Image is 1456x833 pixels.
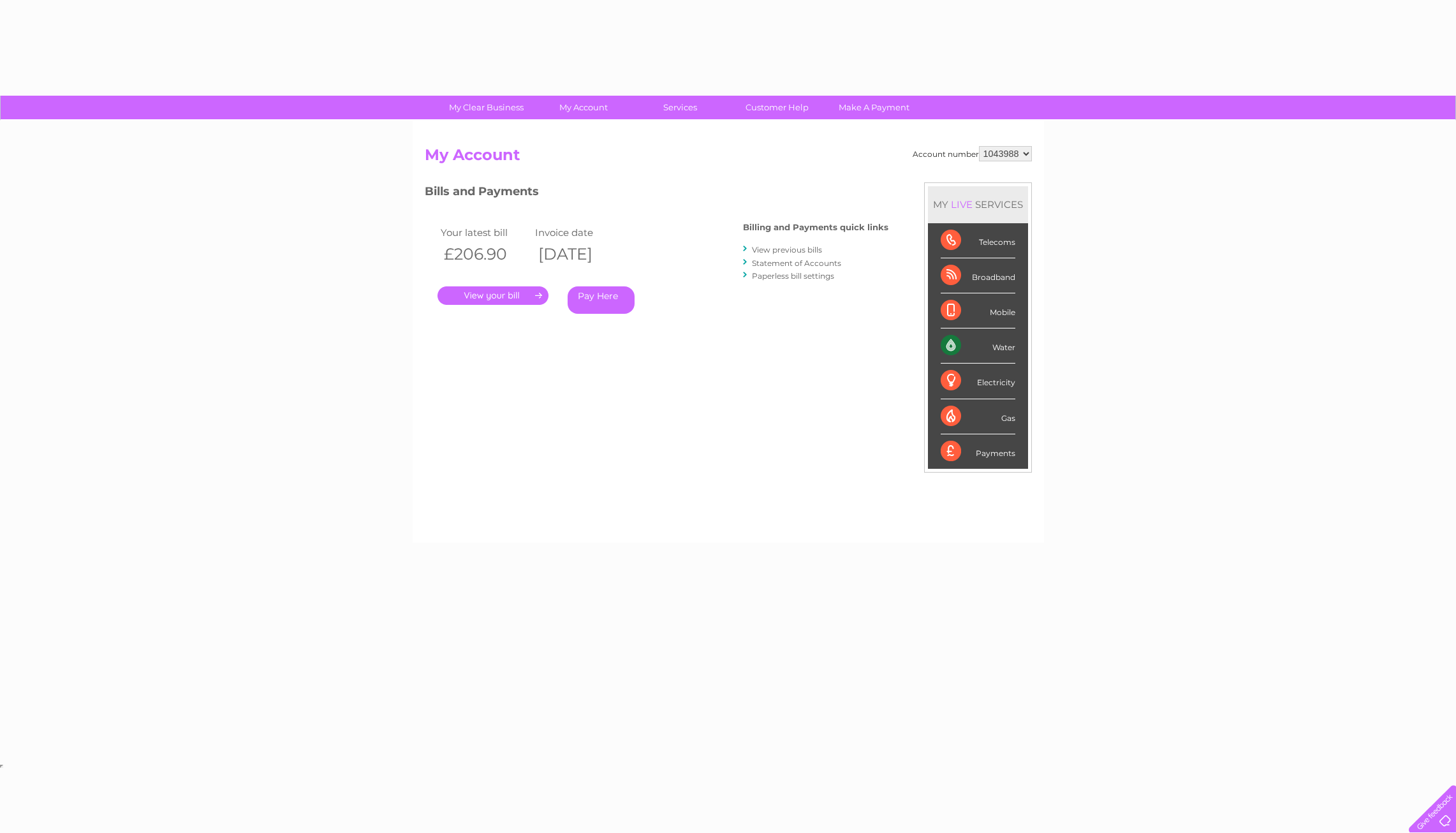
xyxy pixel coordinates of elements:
[913,146,1032,161] div: Account number
[438,224,533,241] td: Your latest bill
[531,96,636,119] a: My Account
[752,245,822,254] a: View previous bills
[941,434,1015,469] div: Payments
[941,328,1015,364] div: Water
[941,399,1015,434] div: Gas
[941,258,1015,293] div: Broadband
[628,96,733,119] a: Services
[743,223,888,232] h4: Billing and Payments quick links
[941,223,1015,258] div: Telecoms
[438,286,548,305] a: .
[821,96,927,119] a: Make A Payment
[941,364,1015,399] div: Electricity
[752,271,834,281] a: Paperless bill settings
[724,96,830,119] a: Customer Help
[425,182,888,205] h3: Bills and Payments
[532,241,627,267] th: [DATE]
[568,286,635,314] a: Pay Here
[752,258,841,268] a: Statement of Accounts
[438,241,533,267] th: £206.90
[948,198,975,210] div: LIVE
[941,293,1015,328] div: Mobile
[532,224,627,241] td: Invoice date
[425,146,1032,170] h2: My Account
[928,186,1028,223] div: MY SERVICES
[434,96,539,119] a: My Clear Business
